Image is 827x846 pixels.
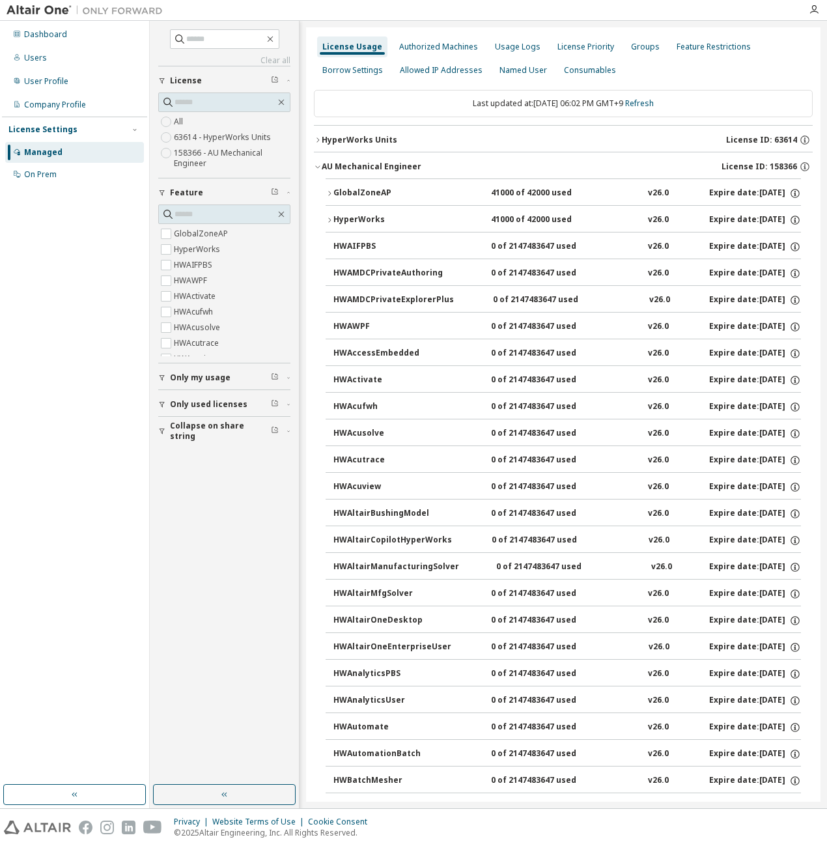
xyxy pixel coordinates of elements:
span: License ID: 158366 [722,162,797,172]
div: Expire date: [DATE] [709,348,801,360]
div: Expire date: [DATE] [709,748,801,760]
div: Privacy [174,817,212,827]
div: 0 of 2147483647 used [491,348,608,360]
div: Expire date: [DATE] [709,428,801,440]
button: HWAMDCPrivateExplorerPlus0 of 2147483647 usedv26.0Expire date:[DATE] [333,286,801,315]
button: HWBatchUtilities0 of 2147483647 usedv26.0Expire date:[DATE] [333,793,801,822]
img: instagram.svg [100,821,114,834]
button: HWAltairBushingModel0 of 2147483647 usedv26.0Expire date:[DATE] [333,500,801,528]
div: HWAutomationBatch [333,748,451,760]
div: v26.0 [648,214,669,226]
div: v26.0 [651,561,672,573]
div: 0 of 2147483647 used [491,455,608,466]
div: v26.0 [648,455,669,466]
button: AU Mechanical EngineerLicense ID: 158366 [314,152,813,181]
div: Website Terms of Use [212,817,308,827]
span: License [170,76,202,86]
span: Only used licenses [170,399,247,410]
div: Expire date: [DATE] [709,642,801,653]
div: 0 of 2147483647 used [492,535,609,546]
div: Expire date: [DATE] [709,695,801,707]
span: Clear filter [271,399,279,410]
div: Named User [499,65,547,76]
button: HWAccessEmbedded0 of 2147483647 usedv26.0Expire date:[DATE] [333,339,801,368]
div: Expire date: [DATE] [709,268,801,279]
span: Only my usage [170,373,231,383]
div: HWAcuview [333,481,451,493]
button: Collapse on share string [158,417,290,445]
div: Last updated at: [DATE] 06:02 PM GMT+9 [314,90,813,117]
div: HWAnalyticsPBS [333,668,451,680]
div: HWAMDCPrivateExplorerPlus [333,294,454,306]
div: HWBatchMesher [333,775,451,787]
div: v26.0 [648,695,669,707]
div: v26.0 [649,294,670,306]
div: HWAMDCPrivateAuthoring [333,268,451,279]
div: v26.0 [648,268,669,279]
button: HWAutomate0 of 2147483647 usedv26.0Expire date:[DATE] [333,713,801,742]
div: License Settings [8,124,77,135]
div: Expire date: [DATE] [709,588,801,600]
button: HWAltairMfgSolver0 of 2147483647 usedv26.0Expire date:[DATE] [333,580,801,608]
label: HWAcusolve [174,320,223,335]
span: Clear filter [271,426,279,436]
div: Dashboard [24,29,67,40]
div: HWAWPF [333,321,451,333]
a: Clear all [158,55,290,66]
button: HWAIFPBS0 of 2147483647 usedv26.0Expire date:[DATE] [333,233,801,261]
div: Expire date: [DATE] [709,294,801,306]
div: Allowed IP Addresses [400,65,483,76]
div: v26.0 [648,321,669,333]
div: Authorized Machines [399,42,478,52]
div: HyperWorks Units [322,135,397,145]
div: 0 of 2147483647 used [491,695,608,707]
div: 0 of 2147483647 used [491,642,608,653]
div: 0 of 2147483647 used [491,508,608,520]
button: GlobalZoneAP41000 of 42000 usedv26.0Expire date:[DATE] [326,179,801,208]
div: HWAltairMfgSolver [333,588,451,600]
div: Company Profile [24,100,86,110]
img: Altair One [7,4,169,17]
div: HWAltairCopilotHyperWorks [333,535,452,546]
div: HWAltairBushingModel [333,508,451,520]
div: Expire date: [DATE] [709,535,801,546]
div: HWAcutrace [333,455,451,466]
p: © 2025 Altair Engineering, Inc. All Rights Reserved. [174,827,375,838]
button: HWAltairCopilotHyperWorks0 of 2147483647 usedv26.0Expire date:[DATE] [333,526,801,555]
button: HWAcusolve0 of 2147483647 usedv26.0Expire date:[DATE] [333,419,801,448]
div: 0 of 2147483647 used [491,615,608,627]
div: v26.0 [648,722,669,733]
button: HWAcuview0 of 2147483647 usedv26.0Expire date:[DATE] [333,473,801,501]
div: 0 of 2147483647 used [491,481,608,493]
div: HWAltairOneEnterpriseUser [333,642,451,653]
div: Expire date: [DATE] [709,615,801,627]
div: License Priority [557,42,614,52]
div: 0 of 2147483647 used [491,722,608,733]
button: HWAMDCPrivateAuthoring0 of 2147483647 usedv26.0Expire date:[DATE] [333,259,801,288]
div: Expire date: [DATE] [709,214,801,226]
button: HWBatchMesher0 of 2147483647 usedv26.0Expire date:[DATE] [333,767,801,795]
div: AU Mechanical Engineer [322,162,421,172]
div: Expire date: [DATE] [709,668,801,680]
div: Expire date: [DATE] [709,561,801,573]
div: v26.0 [648,374,669,386]
button: HyperWorks UnitsLicense ID: 63614 [314,126,813,154]
label: HWAcufwh [174,304,216,320]
div: HWAltairManufacturingSolver [333,561,459,573]
button: HWAltairOneEnterpriseUser0 of 2147483647 usedv26.0Expire date:[DATE] [333,633,801,662]
div: v26.0 [648,588,669,600]
div: HWAltairOneDesktop [333,615,451,627]
button: HWAWPF0 of 2147483647 usedv26.0Expire date:[DATE] [333,313,801,341]
div: 0 of 2147483647 used [491,748,608,760]
div: 0 of 2147483647 used [491,668,608,680]
div: v26.0 [648,508,669,520]
div: Expire date: [DATE] [709,374,801,386]
div: HyperWorks [333,214,451,226]
div: On Prem [24,169,57,180]
div: 41000 of 42000 used [491,214,608,226]
button: HWAutomationBatch0 of 2147483647 usedv26.0Expire date:[DATE] [333,740,801,768]
div: License Usage [322,42,382,52]
label: HWAcuview [174,351,219,367]
label: HyperWorks [174,242,223,257]
div: GlobalZoneAP [333,188,451,199]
